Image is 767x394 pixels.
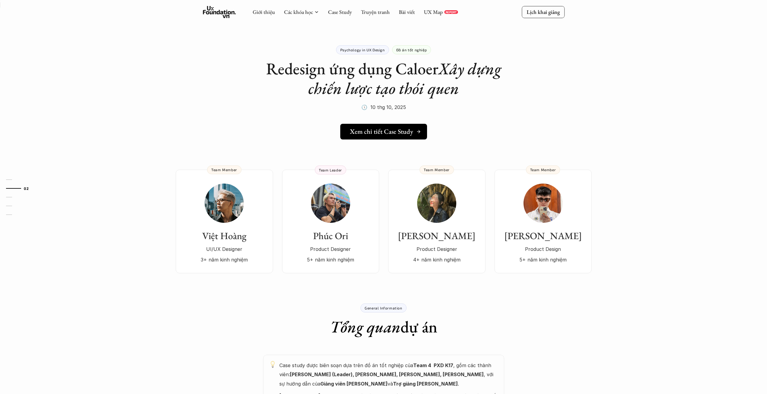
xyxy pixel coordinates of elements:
p: General Information [365,306,402,310]
a: Case Study [328,8,352,15]
a: [PERSON_NAME]Product Designer4+ năm kinh nghiệmTeam Member [388,170,486,273]
strong: Team 4 PXD K17 [413,362,453,368]
h3: [PERSON_NAME] [501,230,586,242]
em: Tổng quan [330,316,401,337]
a: REPORT [444,10,458,14]
a: UX Map [424,8,443,15]
p: 🕔 10 thg 10, 2025 [361,103,406,112]
p: Team Member [424,168,450,172]
a: Xem chi tiết Case Study [340,124,427,139]
a: Giới thiệu [253,8,275,15]
a: Bài viết [399,8,415,15]
p: Team Member [530,168,556,172]
p: Product Designer [394,245,479,254]
p: Team Leader [319,168,342,172]
p: REPORT [445,10,457,14]
em: Xây dựng chiến lược tạo thói quen [308,58,505,99]
p: Lịch khai giảng [527,8,560,15]
a: Việt HoàngUI/UX Designer3+ năm kinh nghiệmTeam Member [176,170,273,273]
h1: Redesign ứng dụng Caloer [263,59,504,98]
strong: Trợ giảng [PERSON_NAME] [393,381,458,387]
p: Đồ án tốt nghiệp [396,48,427,52]
p: Case study được biên soạn dựa trên đồ án tốt nghiệp của , gồm các thành viên: , với sự hướng dẫn ... [279,361,498,388]
p: 5+ năm kinh nghiệm [288,255,373,264]
h3: Phúc Ori [288,230,373,242]
a: Lịch khai giảng [522,6,564,18]
p: UI/UX Designer [182,245,267,254]
a: 02 [6,185,35,192]
p: 5+ năm kinh nghiệm [501,255,586,264]
a: Phúc OriProduct Designer5+ năm kinh nghiệmTeam Leader [282,170,379,273]
h5: Xem chi tiết Case Study [350,128,413,136]
p: Product Design [501,245,586,254]
p: Product Designer [288,245,373,254]
p: 4+ năm kinh nghiệm [394,255,479,264]
p: Psychology in UX Design [340,48,385,52]
a: Các khóa học [284,8,313,15]
h3: Việt Hoàng [182,230,267,242]
strong: 02 [24,186,29,190]
a: Truyện tranh [361,8,390,15]
h3: [PERSON_NAME] [394,230,479,242]
strong: [PERSON_NAME] (Leader), [PERSON_NAME], [PERSON_NAME], [PERSON_NAME] [290,371,484,377]
a: [PERSON_NAME]Product Design5+ năm kinh nghiệmTeam Member [495,170,592,273]
strong: Giảng viên [PERSON_NAME] [320,381,388,387]
p: 3+ năm kinh nghiệm [182,255,267,264]
p: Team Member [211,168,237,172]
h1: dự án [330,317,437,337]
